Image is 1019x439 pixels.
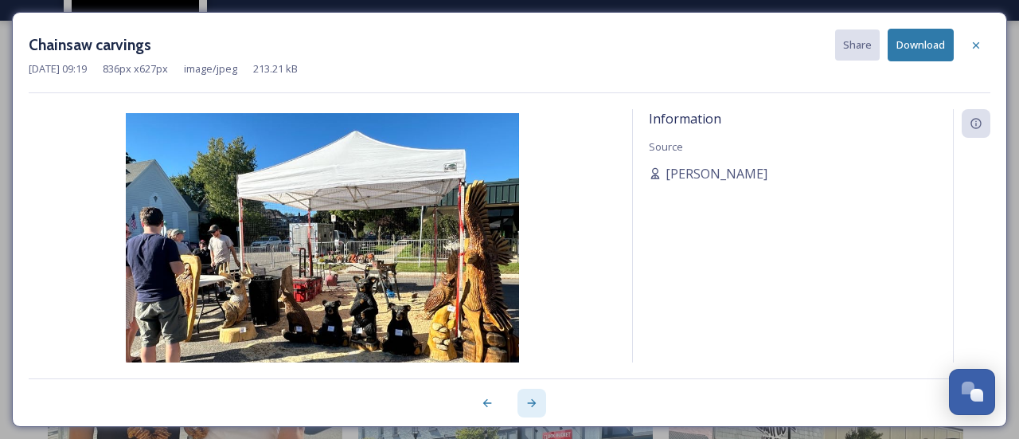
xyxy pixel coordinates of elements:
span: [PERSON_NAME] [666,164,767,183]
button: Open Chat [949,369,995,415]
span: Source [649,139,683,154]
span: [DATE] 09:19 [29,61,87,76]
h3: Chainsaw carvings [29,33,151,57]
span: Information [649,110,721,127]
img: IMG_4451.JPG [29,113,616,409]
button: Download [888,29,954,61]
button: Share [835,29,880,61]
span: 836 px x 627 px [103,61,168,76]
span: 213.21 kB [253,61,298,76]
span: image/jpeg [184,61,237,76]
